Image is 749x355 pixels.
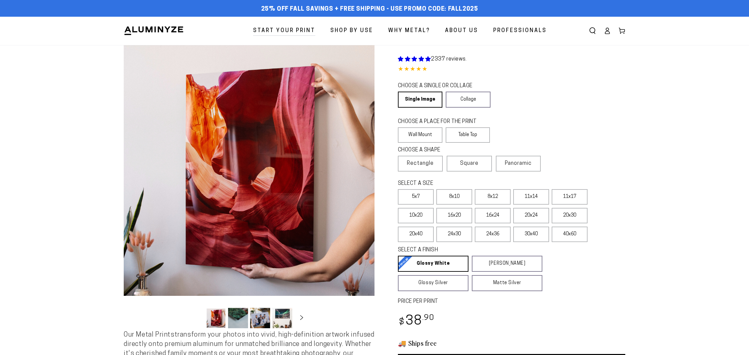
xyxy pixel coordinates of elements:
button: Slide left [189,311,204,325]
legend: SELECT A SIZE [398,180,532,188]
span: Shop By Use [330,26,373,36]
legend: CHOOSE A SHAPE [398,146,485,154]
label: 16x20 [436,208,472,223]
legend: CHOOSE A SINGLE OR COLLAGE [398,82,484,90]
a: Collage [446,92,490,108]
label: 16x24 [475,208,511,223]
h3: 🚚 Ships free [398,339,625,347]
label: 5x7 [398,189,434,205]
sup: .90 [422,314,434,322]
span: Square [460,159,478,167]
a: [PERSON_NAME] [472,256,542,272]
a: Single Image [398,92,442,108]
label: Table Top [446,127,490,143]
span: $ [399,318,405,327]
legend: SELECT A FINISH [398,246,526,254]
legend: CHOOSE A PLACE FOR THE PRINT [398,118,484,126]
a: Shop By Use [325,22,378,40]
span: Professionals [493,26,547,36]
label: 8x10 [436,189,472,205]
span: Rectangle [407,159,434,167]
a: Matte Silver [472,275,542,291]
a: Why Metal? [383,22,435,40]
span: Why Metal? [388,26,430,36]
a: Professionals [488,22,552,40]
label: 10x20 [398,208,434,223]
label: 11x14 [513,189,549,205]
bdi: 38 [398,315,434,328]
a: Glossy White [398,256,468,272]
summary: Search our site [585,23,600,38]
button: Slide right [294,311,309,325]
img: Aluminyze [124,26,184,36]
span: Panoramic [505,161,532,166]
button: Load image 4 in gallery view [272,308,292,328]
button: Load image 2 in gallery view [228,308,248,328]
button: Load image 1 in gallery view [206,308,226,328]
label: 8x12 [475,189,511,205]
span: Start Your Print [253,26,315,36]
span: About Us [445,26,478,36]
a: Start Your Print [248,22,320,40]
label: Wall Mount [398,127,442,143]
button: Load image 3 in gallery view [250,308,270,328]
a: Glossy Silver [398,275,468,291]
label: 20x30 [552,208,587,223]
label: 30x40 [513,227,549,242]
a: About Us [440,22,483,40]
span: 25% off FALL Savings + Free Shipping - Use Promo Code: FALL2025 [261,6,478,13]
label: 20x40 [398,227,434,242]
label: 11x17 [552,189,587,205]
label: PRICE PER PRINT [398,298,625,306]
label: 24x30 [436,227,472,242]
media-gallery: Gallery Viewer [124,45,374,330]
label: 24x36 [475,227,511,242]
div: 4.85 out of 5.0 stars [398,65,625,75]
label: 20x24 [513,208,549,223]
label: 40x60 [552,227,587,242]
